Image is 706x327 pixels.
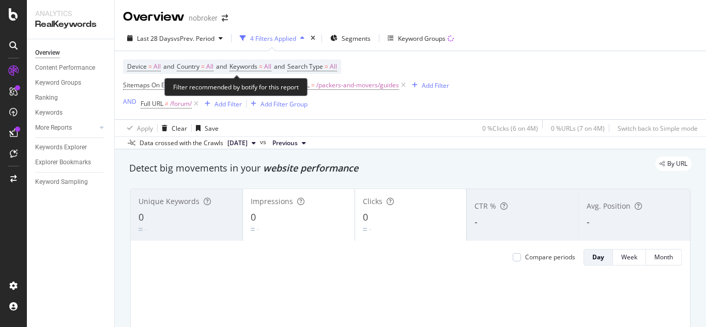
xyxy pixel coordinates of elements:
[587,215,590,228] span: -
[145,225,147,233] div: -
[259,62,263,71] span: =
[326,30,375,46] button: Segments
[408,79,449,91] button: Add Filter
[137,34,174,43] span: Last 28 Days
[482,124,538,133] div: 0 % Clicks ( 6 on 4M )
[141,99,163,108] span: Full URL
[139,196,199,206] span: Unique Keywords
[35,77,81,88] div: Keyword Groups
[584,249,613,266] button: Day
[655,157,692,171] div: legacy label
[316,78,399,92] span: /packers-and-movers/guides
[35,107,63,118] div: Keywords
[264,59,271,74] span: All
[621,253,637,261] div: Week
[154,59,161,74] span: All
[260,100,308,108] div: Add Filter Group
[35,77,107,88] a: Keyword Groups
[363,228,367,231] img: Equal
[192,120,219,136] button: Save
[474,201,496,211] span: CTR %
[127,62,147,71] span: Device
[201,98,242,110] button: Add Filter
[123,81,193,89] span: Sitemaps On Each Crawl
[139,228,143,231] img: Equal
[613,120,698,136] button: Switch back to Simple mode
[247,98,308,110] button: Add Filter Group
[330,59,337,74] span: All
[139,211,144,223] span: 0
[35,92,107,103] a: Ranking
[35,107,107,118] a: Keywords
[587,201,631,211] span: Avg. Position
[474,215,478,228] span: -
[35,8,106,19] div: Analytics
[35,63,107,73] a: Content Performance
[35,63,95,73] div: Content Performance
[311,81,315,89] span: =
[35,122,97,133] a: More Reports
[223,137,260,149] button: [DATE]
[363,211,368,223] span: 0
[342,34,371,43] span: Segments
[158,120,187,136] button: Clear
[163,62,174,71] span: and
[251,211,256,223] span: 0
[214,100,242,108] div: Add Filter
[227,138,248,148] span: 2025 Sep. 1st
[250,34,296,43] div: 4 Filters Applied
[123,30,227,46] button: Last 28 DaysvsPrev. Period
[260,137,268,147] span: vs
[216,62,227,71] span: and
[525,253,575,261] div: Compare periods
[251,196,293,206] span: Impressions
[35,142,87,153] div: Keywords Explorer
[363,196,382,206] span: Clicks
[140,138,223,148] div: Data crossed with the Crawls
[592,253,604,261] div: Day
[137,124,153,133] div: Apply
[123,8,185,26] div: Overview
[35,48,107,58] a: Overview
[206,59,213,74] span: All
[189,13,218,23] div: nobroker
[165,99,168,108] span: ≠
[123,97,136,106] button: AND
[222,14,228,22] div: arrow-right-arrow-left
[671,292,696,317] iframe: Intercom live chat
[646,249,682,266] button: Month
[274,62,285,71] span: and
[123,120,153,136] button: Apply
[201,62,205,71] span: =
[35,92,58,103] div: Ranking
[177,62,199,71] span: Country
[35,48,60,58] div: Overview
[35,19,106,30] div: RealKeywords
[667,161,687,167] span: By URL
[229,62,257,71] span: Keywords
[618,124,698,133] div: Switch back to Simple mode
[272,138,298,148] span: Previous
[613,249,646,266] button: Week
[35,157,91,168] div: Explorer Bookmarks
[174,34,214,43] span: vs Prev. Period
[309,33,317,43] div: times
[35,177,107,188] a: Keyword Sampling
[251,228,255,231] img: Equal
[35,142,107,153] a: Keywords Explorer
[654,253,673,261] div: Month
[205,124,219,133] div: Save
[236,30,309,46] button: 4 Filters Applied
[172,124,187,133] div: Clear
[551,124,605,133] div: 0 % URLs ( 7 on 4M )
[257,225,259,233] div: -
[170,97,192,111] span: /forum/
[164,78,308,96] div: Filter recommended by botify for this report
[35,177,88,188] div: Keyword Sampling
[369,225,371,233] div: -
[148,62,152,71] span: =
[35,122,72,133] div: More Reports
[383,30,458,46] button: Keyword Groups
[398,34,446,43] div: Keyword Groups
